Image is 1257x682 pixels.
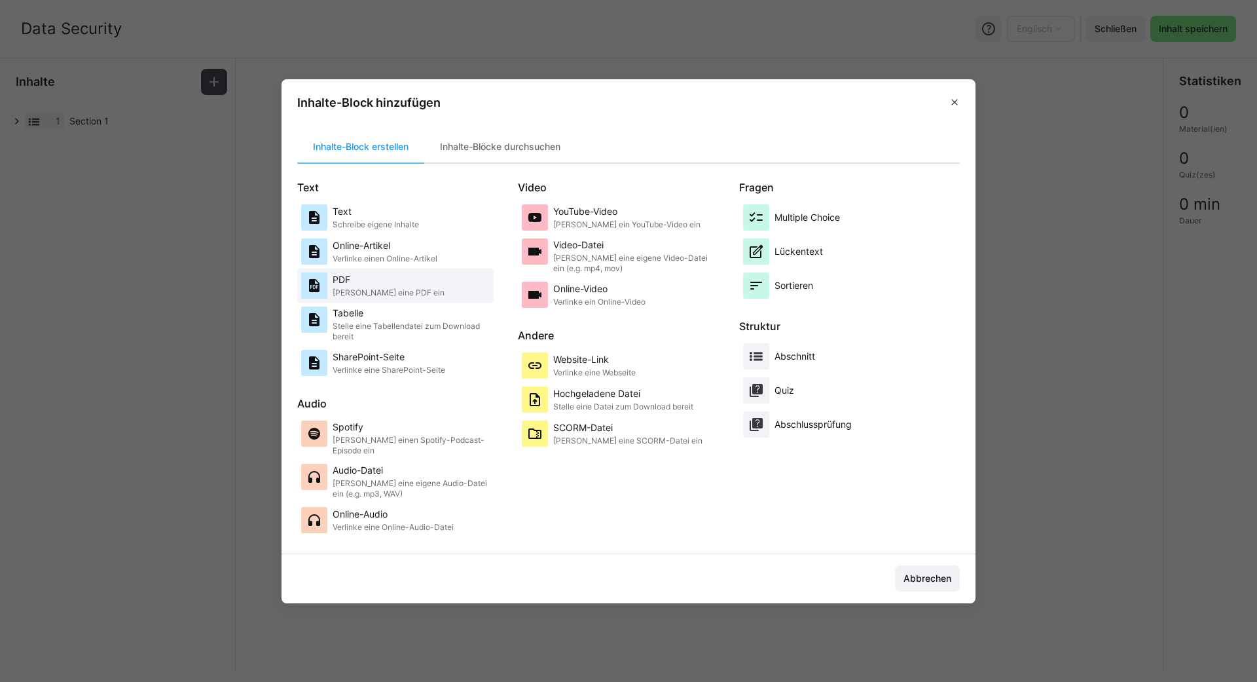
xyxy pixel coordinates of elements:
[37,7,58,28] img: Profile image for Eddy
[553,368,636,378] p: Verlinke eine Webseite
[41,66,52,76] button: GIF-Auswahl
[739,180,960,195] p: Fragen
[553,238,710,252] p: Video-Datei
[150,5,175,30] button: Home
[333,307,490,320] p: Tabelle
[11,39,185,61] textarea: Nachricht senden...
[774,384,794,397] p: Quiz
[175,5,198,29] div: Schließen
[62,66,73,76] button: Anhang hochladen
[553,402,693,412] p: Stelle eine Datei zum Download bereit
[20,66,31,77] button: Emoji-Auswahl
[297,180,518,195] p: Text
[518,180,738,195] p: Video
[333,435,490,456] p: [PERSON_NAME] einen Spotify-Podcast-Episode ein
[553,436,702,446] p: [PERSON_NAME] eine SCORM-Datei ein
[64,12,149,22] h1: [PERSON_NAME]
[902,572,953,585] span: Abbrechen
[333,273,445,286] p: PDF
[774,211,840,224] p: Multiple Choice
[774,350,815,363] p: Abschnitt
[333,219,419,230] p: Schreibe eigene Inhalte
[895,565,960,592] button: Abbrechen
[333,421,490,434] p: Spotify
[333,464,490,477] p: Audio-Datei
[553,297,646,307] p: Verlinke ein Online-Video
[9,5,33,30] button: go back
[158,61,180,82] button: Sende eine Nachricht…
[553,205,701,218] p: YouTube-Video
[774,418,852,431] p: Abschlussprüfung
[553,253,710,274] p: [PERSON_NAME] eine eigene Video-Datei ein (e.g. mp4, mov)
[333,321,490,342] p: Stelle eine Tabellendatei zum Download bereit
[774,279,813,292] p: Sortieren
[518,328,738,343] p: Andere
[553,421,702,434] p: SCORM-Datei
[553,387,693,400] p: Hochgeladene Datei
[553,353,636,366] p: Website-Link
[297,95,441,110] h3: Inhalte-Block hinzufügen
[333,350,445,364] p: SharePoint-Seite
[297,131,424,162] div: Inhalte-Block erstellen
[333,508,454,521] p: Online-Audio
[83,66,94,76] button: Start recording
[333,254,437,264] p: Verlinke einen Online-Artikel
[333,288,445,298] p: [PERSON_NAME] eine PDF ein
[553,219,701,230] p: [PERSON_NAME] ein YouTube-Video ein
[424,131,576,162] div: Inhalte-Blöcke durchsuchen
[297,396,518,411] p: Audio
[333,239,437,252] p: Online-Artikel
[333,205,419,218] p: Text
[333,478,490,499] p: [PERSON_NAME] eine eigene Audio-Datei ein (e.g. mp3, WAV)
[553,282,646,295] p: Online-Video
[333,522,454,533] p: Verlinke eine Online-Audio-Datei
[774,245,823,258] p: Lückentext
[333,365,445,375] p: Verlinke eine SharePoint-Seite
[739,318,960,334] p: Struktur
